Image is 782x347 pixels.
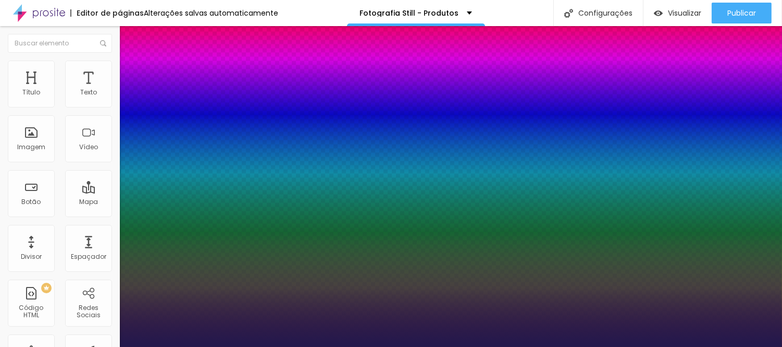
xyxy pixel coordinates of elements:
p: Fotografia Still - Produtos [360,9,459,17]
div: Editor de páginas [70,9,144,17]
button: Publicar [712,3,772,23]
img: view-1.svg [654,9,663,18]
div: Mapa [79,198,98,206]
div: Divisor [21,253,42,260]
img: Icone [100,40,106,46]
span: Publicar [727,9,756,17]
div: Vídeo [79,143,98,151]
div: Alterações salvas automaticamente [144,9,278,17]
img: Icone [564,9,573,18]
input: Buscar elemento [8,34,112,53]
div: Botão [22,198,41,206]
div: Código HTML [10,304,52,319]
div: Espaçador [71,253,106,260]
button: Visualizar [643,3,712,23]
div: Texto [80,89,97,96]
span: Visualizar [668,9,701,17]
div: Título [22,89,40,96]
div: Redes Sociais [68,304,109,319]
div: Imagem [17,143,45,151]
